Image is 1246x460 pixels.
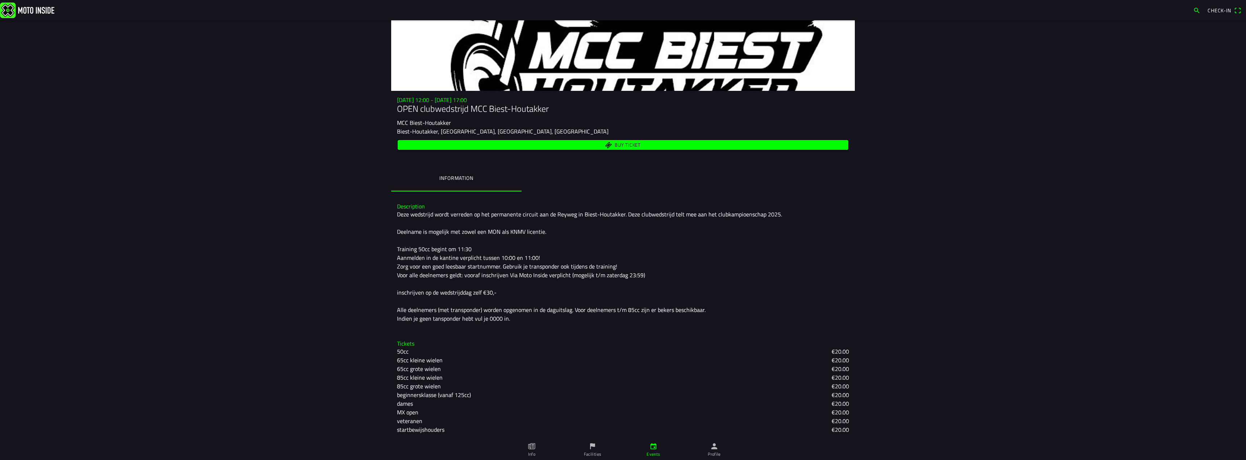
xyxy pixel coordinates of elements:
ion-icon: paper [528,442,536,450]
ion-label: Profile [708,451,721,457]
ion-icon: calendar [649,442,657,450]
h3: [DATE] 12:00 - [DATE] 17:00 [397,97,849,104]
ion-text: €20.00 [832,382,849,391]
ion-text: €20.00 [832,347,849,356]
ion-text: €20.00 [832,417,849,425]
ion-text: €20.00 [832,356,849,364]
ion-label: Events [647,451,660,457]
span: Buy ticket [615,143,641,147]
ion-text: 50cc [397,347,409,356]
ion-label: Facilities [584,451,602,457]
h3: Description [397,203,849,210]
div: Deze wedstrijd wordt verreden op het permanente circuit aan de Reyweg in Biest-Houtakker. Deze cl... [397,210,849,323]
ion-icon: person [710,442,718,450]
a: Check-inqr scanner [1204,4,1245,16]
ion-text: €20.00 [832,364,849,373]
ion-text: dames [397,399,413,408]
a: search [1189,4,1204,16]
ion-text: 65cc grote wielen [397,364,441,373]
ion-text: 65cc kleine wielen [397,356,443,364]
ion-text: veteranen [397,417,422,425]
ion-text: €20.00 [832,399,849,408]
ion-text: startbewijshouders [397,425,444,434]
ion-text: Biest-Houtakker, [GEOGRAPHIC_DATA], [GEOGRAPHIC_DATA], [GEOGRAPHIC_DATA] [397,127,609,136]
ion-icon: flag [589,442,597,450]
span: Check-in [1208,7,1231,14]
ion-text: €20.00 [832,391,849,399]
ion-text: MCC Biest-Houtakker [397,118,451,127]
ion-label: Information [439,174,473,182]
ion-text: 85cc kleine wielen [397,373,443,382]
h1: OPEN clubwedstrijd MCC Biest-Houtakker [397,104,849,114]
ion-text: €20.00 [832,408,849,417]
ion-text: MX open [397,408,418,417]
ion-label: Info [528,451,535,457]
ion-text: 85cc grote wielen [397,382,441,391]
ion-text: €20.00 [832,425,849,434]
ion-text: €20.00 [832,373,849,382]
ion-text: beginnersklasse (vanaf 125cc) [397,391,471,399]
h3: Tickets [397,340,849,347]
